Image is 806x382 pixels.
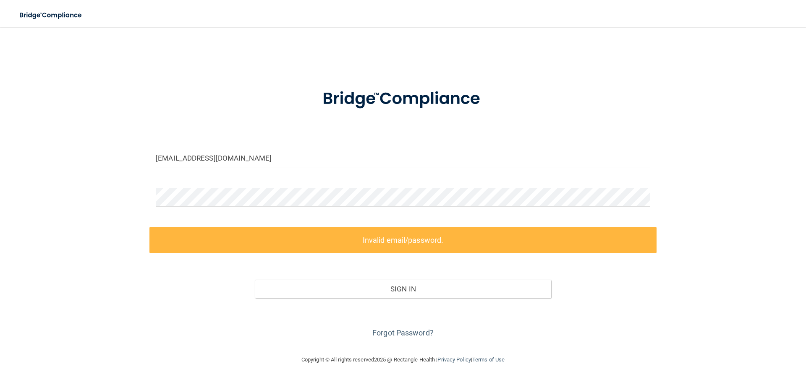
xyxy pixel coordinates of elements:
[13,7,90,24] img: bridge_compliance_login_screen.278c3ca4.svg
[437,356,471,363] a: Privacy Policy
[372,328,434,337] a: Forgot Password?
[250,346,556,373] div: Copyright © All rights reserved 2025 @ Rectangle Health | |
[156,148,650,167] input: Email
[305,77,501,121] img: bridge_compliance_login_screen.278c3ca4.svg
[472,356,505,363] a: Terms of Use
[255,280,552,298] button: Sign In
[149,227,657,253] label: Invalid email/password.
